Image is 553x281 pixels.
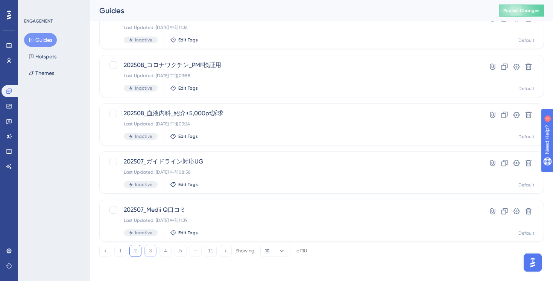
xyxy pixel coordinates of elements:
span: 202508_コロナワクチン_PMF検証用 [124,61,459,70]
div: of 110 [296,247,307,254]
div: Default [518,86,535,92]
span: Need Help? [18,2,47,11]
div: Default [518,37,535,43]
button: Guides [24,33,57,47]
span: 202508_血液内科_紹介+5,000pt訴求 [124,109,459,118]
button: Hotspots [24,50,61,63]
span: Inactive [135,37,152,43]
div: Last Updated: [DATE] 午後03:58 [124,73,459,79]
span: Edit Tags [178,182,198,188]
span: 10 [265,248,270,254]
div: Last Updated: [DATE] 午前11:36 [124,24,459,31]
span: Edit Tags [178,37,198,43]
span: 202507_Medii Q口コミ [124,205,459,214]
button: 5 [175,245,187,257]
div: Guides [99,5,480,16]
button: Publish Changes [499,5,544,17]
iframe: UserGuiding AI Assistant Launcher [521,251,544,274]
span: Inactive [135,182,152,188]
button: ⋯ [190,245,202,257]
button: 11 [205,245,217,257]
button: 1 [114,245,126,257]
span: Edit Tags [178,133,198,139]
span: Publish Changes [503,8,539,14]
button: Themes [24,66,59,80]
button: Edit Tags [170,182,198,188]
button: Edit Tags [170,230,198,236]
button: 10 [260,245,290,257]
div: 4 [52,4,55,10]
button: 3 [144,245,156,257]
button: 4 [160,245,172,257]
div: Default [518,182,535,188]
div: Default [518,230,535,236]
button: Edit Tags [170,37,198,43]
div: ENGAGEMENT [24,18,53,24]
button: Edit Tags [170,85,198,91]
button: Edit Tags [170,133,198,139]
div: Last Updated: [DATE] 午前08:58 [124,169,459,175]
span: Inactive [135,85,152,91]
div: Last Updated: [DATE] 午後03:24 [124,121,459,127]
span: Edit Tags [178,230,198,236]
span: Edit Tags [178,85,198,91]
button: 2 [129,245,141,257]
div: Showing [235,247,254,254]
span: Inactive [135,230,152,236]
span: Inactive [135,133,152,139]
span: 202507_ガイドライン対応UG [124,157,459,166]
div: Last Updated: [DATE] 午前11:39 [124,217,459,223]
div: Default [518,134,535,140]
